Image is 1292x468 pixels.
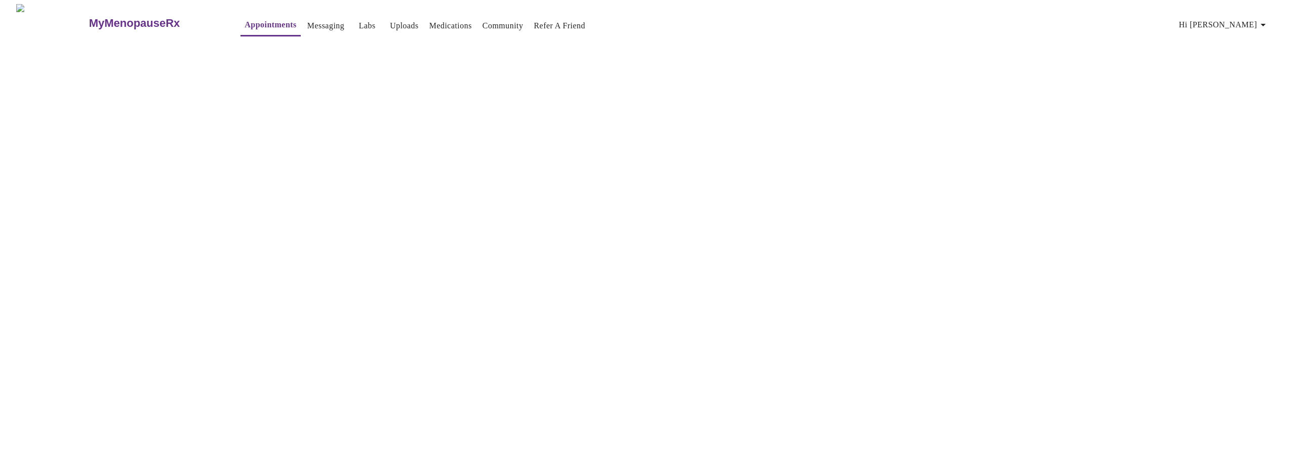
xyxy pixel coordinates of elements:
a: Refer a Friend [534,19,585,33]
img: MyMenopauseRx Logo [16,4,88,42]
span: Hi [PERSON_NAME] [1179,18,1269,32]
a: Uploads [390,19,419,33]
a: Messaging [307,19,344,33]
button: Community [478,16,528,36]
button: Uploads [386,16,423,36]
button: Appointments [240,15,300,36]
button: Hi [PERSON_NAME] [1175,15,1273,35]
h3: MyMenopauseRx [89,17,180,30]
a: Community [482,19,523,33]
button: Messaging [303,16,348,36]
a: Medications [429,19,472,33]
a: Labs [359,19,376,33]
button: Medications [425,16,476,36]
a: Appointments [245,18,296,32]
button: Refer a Friend [530,16,589,36]
a: MyMenopauseRx [88,6,220,41]
button: Labs [351,16,383,36]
